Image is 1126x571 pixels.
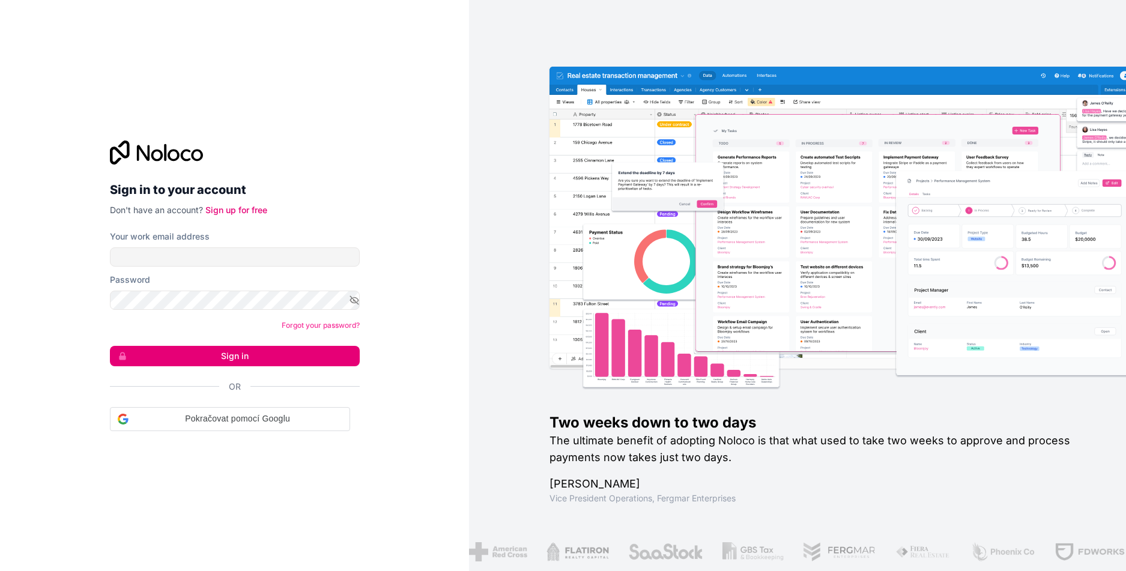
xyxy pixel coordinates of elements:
[110,291,360,310] input: Password
[205,205,267,215] a: Sign up for free
[110,179,360,201] h2: Sign in to your account
[802,542,876,561] img: /assets/fergmar-CudnrXN5.png
[468,542,527,561] img: /assets/american-red-cross-BAupjrZR.png
[110,205,203,215] span: Don't have an account?
[970,542,1035,561] img: /assets/phoenix-BREaitsQ.png
[546,542,608,561] img: /assets/flatiron-C8eUkumj.png
[722,542,783,561] img: /assets/gbstax-C-GtDUiK.png
[229,381,241,393] span: Or
[1054,542,1124,561] img: /assets/fdworks-Bi04fVtw.png
[895,542,951,561] img: /assets/fiera-fwj2N5v4.png
[549,476,1088,492] h1: [PERSON_NAME]
[110,407,350,431] div: Pokračovat pomocí Googlu
[282,321,360,330] a: Forgot your password?
[549,413,1088,432] h1: Two weeks down to two days
[110,274,150,286] label: Password
[549,432,1088,466] h2: The ultimate benefit of adopting Noloco is that what used to take two weeks to approve and proces...
[133,412,342,425] span: Pokračovat pomocí Googlu
[110,247,360,267] input: Email address
[628,542,703,561] img: /assets/saastock-C6Zbiodz.png
[549,492,1088,504] h1: Vice President Operations , Fergmar Enterprises
[110,231,210,243] label: Your work email address
[110,346,360,366] button: Sign in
